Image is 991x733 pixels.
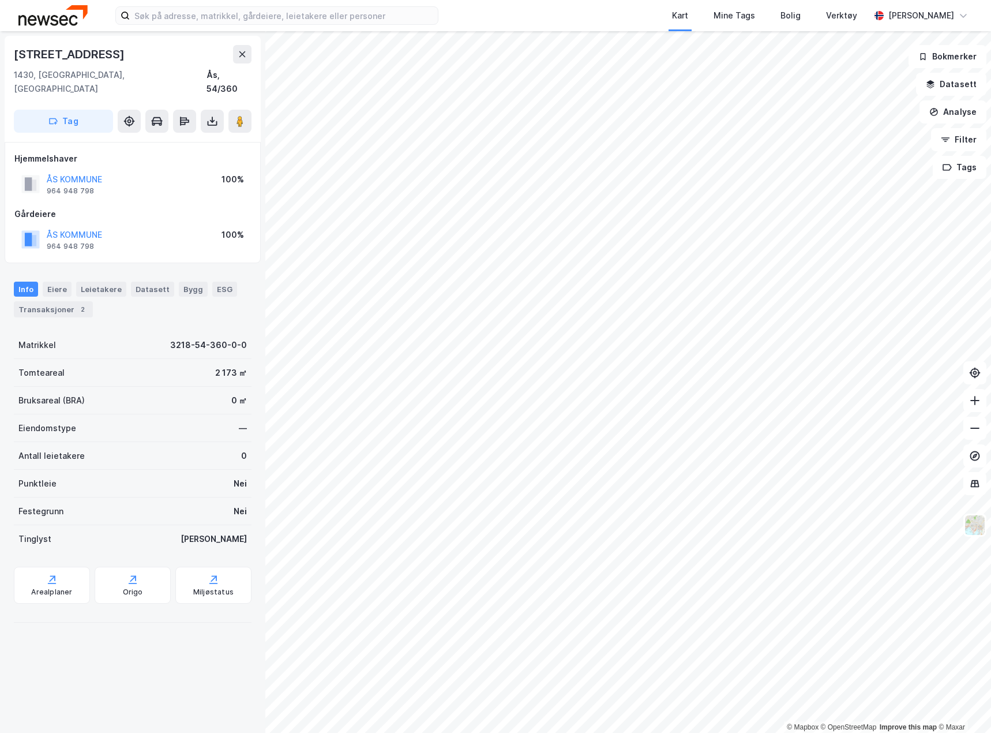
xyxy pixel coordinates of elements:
div: 100% [222,173,244,186]
a: Mapbox [787,723,819,731]
div: 0 [241,449,247,463]
button: Tags [933,156,986,179]
div: Kart [672,9,688,23]
div: 1430, [GEOGRAPHIC_DATA], [GEOGRAPHIC_DATA] [14,68,207,96]
div: Eiere [43,282,72,297]
div: Punktleie [18,477,57,491]
iframe: Chat Widget [933,678,991,733]
div: Tomteareal [18,366,65,380]
div: 3218-54-360-0-0 [170,338,247,352]
button: Datasett [916,73,986,96]
div: 2 173 ㎡ [215,366,247,380]
div: 964 948 798 [47,186,94,196]
div: 0 ㎡ [231,394,247,407]
div: 100% [222,228,244,242]
div: Mine Tags [714,9,755,23]
div: [PERSON_NAME] [181,532,247,546]
div: Miljøstatus [193,588,234,597]
div: Gårdeiere [14,207,251,221]
div: Info [14,282,38,297]
div: Festegrunn [18,504,63,518]
div: 964 948 798 [47,242,94,251]
img: Z [964,514,986,536]
div: Nei [234,477,247,491]
div: Bygg [179,282,208,297]
div: Leietakere [76,282,126,297]
div: [STREET_ADDRESS] [14,45,127,63]
div: ESG [212,282,237,297]
div: Eiendomstype [18,421,76,435]
div: Hjemmelshaver [14,152,251,166]
button: Tag [14,110,113,133]
button: Bokmerker [909,45,986,68]
button: Analyse [919,100,986,124]
button: Filter [931,128,986,151]
img: newsec-logo.f6e21ccffca1b3a03d2d.png [18,5,88,25]
div: Tinglyst [18,532,51,546]
div: Origo [123,588,143,597]
div: 2 [77,304,88,315]
input: Søk på adresse, matrikkel, gårdeiere, leietakere eller personer [130,7,438,24]
div: Ås, 54/360 [207,68,251,96]
div: Antall leietakere [18,449,85,463]
a: OpenStreetMap [821,723,877,731]
div: Nei [234,504,247,518]
div: Transaksjoner [14,301,93,317]
div: Bolig [780,9,801,23]
div: Verktøy [826,9,857,23]
a: Improve this map [880,723,937,731]
div: — [239,421,247,435]
div: Datasett [131,282,174,297]
div: Matrikkel [18,338,56,352]
div: Arealplaner [31,588,72,597]
div: Bruksareal (BRA) [18,394,85,407]
div: [PERSON_NAME] [888,9,954,23]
